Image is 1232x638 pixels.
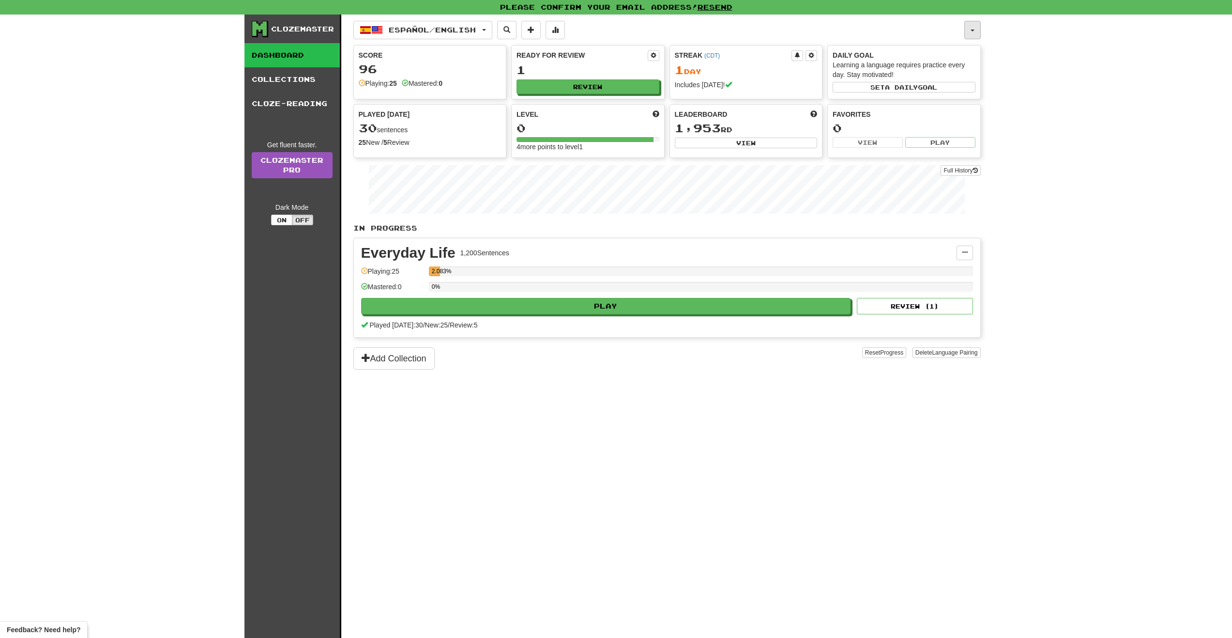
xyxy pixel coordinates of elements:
strong: 25 [359,139,366,146]
strong: 25 [389,79,397,87]
button: On [271,215,292,225]
div: Ready for Review [517,50,648,60]
button: View [675,138,818,148]
div: New / Review [359,138,502,147]
span: Open feedback widget [7,625,80,635]
button: Full History [941,165,980,176]
button: Play [361,298,851,314]
div: Favorites [833,109,975,119]
div: 0 [517,122,659,134]
button: Off [292,215,313,225]
span: Progress [880,349,903,356]
div: Learning a language requires practice every day. Stay motivated! [833,60,975,79]
div: Everyday Life [361,246,456,260]
span: Played [DATE] [359,109,410,119]
span: Level [517,109,538,119]
button: Play [905,137,975,148]
a: (CDT) [704,52,720,59]
span: 30 [359,121,377,135]
strong: 5 [383,139,387,146]
div: sentences [359,122,502,135]
div: 96 [359,63,502,75]
div: Includes [DATE]! [675,80,818,90]
span: Played [DATE]: 30 [369,321,423,329]
div: 1,200 Sentences [460,248,509,258]
div: Score [359,50,502,60]
span: Language Pairing [932,349,977,356]
span: New: 25 [425,321,448,329]
div: rd [675,122,818,135]
span: / [423,321,425,329]
a: Dashboard [244,43,340,67]
div: 1 [517,64,659,76]
span: a daily [885,84,918,91]
a: Resend [698,3,732,11]
button: Add sentence to collection [521,21,541,39]
button: Add Collection [353,347,435,370]
div: Clozemaster [271,24,334,34]
p: In Progress [353,223,981,233]
a: Cloze-Reading [244,92,340,116]
span: Leaderboard [675,109,728,119]
button: ResetProgress [862,347,906,358]
button: Search sentences [497,21,517,39]
a: Collections [244,67,340,92]
span: Review: 5 [450,321,478,329]
button: Review [517,79,659,94]
span: / [448,321,450,329]
button: Seta dailygoal [833,82,975,93]
span: This week in points, UTC [810,109,817,119]
div: Playing: 25 [361,266,424,282]
strong: 0 [439,79,442,87]
button: Review (1) [857,298,973,314]
span: Español / English [389,26,476,34]
div: 0 [833,122,975,134]
div: Streak [675,50,792,60]
button: View [833,137,903,148]
div: Playing: [359,78,397,88]
div: 4 more points to level 1 [517,142,659,152]
span: Score more points to level up [653,109,659,119]
div: Get fluent faster. [252,140,333,150]
div: Mastered: 0 [361,282,424,298]
span: 1 [675,63,684,77]
button: Español/English [353,21,492,39]
div: 2.083% [432,266,440,276]
div: Mastered: [402,78,442,88]
div: Daily Goal [833,50,975,60]
div: Day [675,64,818,77]
button: More stats [546,21,565,39]
span: 1,953 [675,121,721,135]
button: DeleteLanguage Pairing [913,347,981,358]
div: Dark Mode [252,202,333,212]
a: ClozemasterPro [252,152,333,178]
